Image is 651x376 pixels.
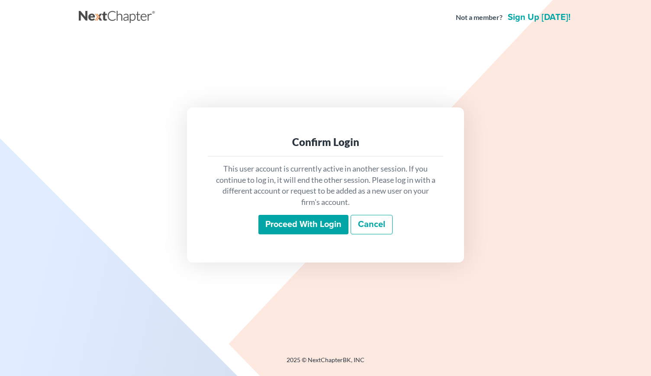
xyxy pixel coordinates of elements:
div: 2025 © NextChapterBK, INC [79,356,572,371]
input: Proceed with login [258,215,348,235]
div: Confirm Login [215,135,436,149]
p: This user account is currently active in another session. If you continue to log in, it will end ... [215,163,436,208]
a: Cancel [351,215,393,235]
a: Sign up [DATE]! [506,13,572,22]
strong: Not a member? [456,13,503,23]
